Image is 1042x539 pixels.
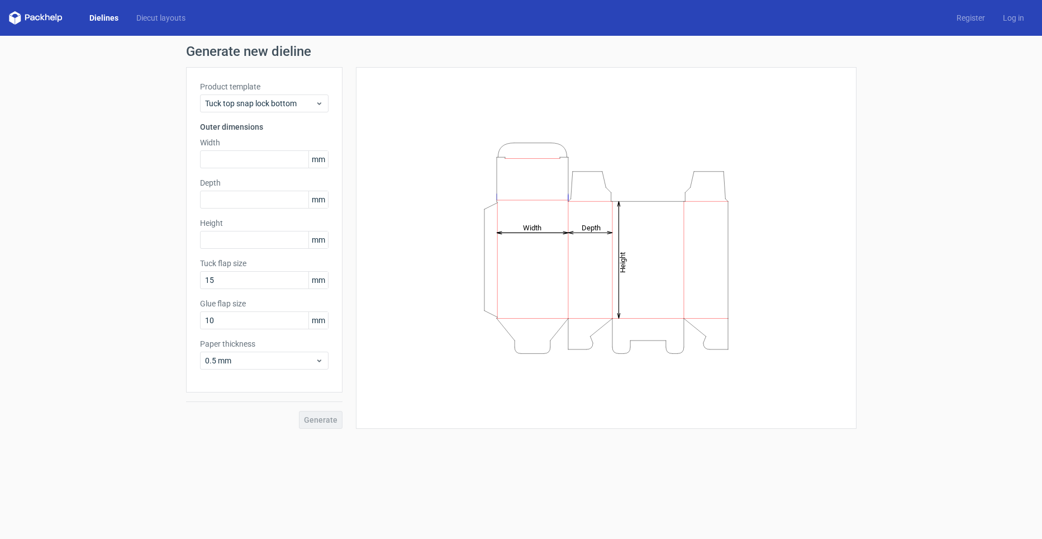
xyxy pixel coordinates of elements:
span: mm [308,272,328,289]
tspan: Height [618,252,627,272]
h1: Generate new dieline [186,45,857,58]
span: mm [308,312,328,329]
tspan: Depth [582,223,601,231]
span: mm [308,231,328,248]
label: Height [200,218,329,229]
h3: Outer dimensions [200,121,329,133]
span: mm [308,151,328,168]
label: Tuck flap size [200,258,329,269]
label: Product template [200,81,329,92]
label: Glue flap size [200,298,329,309]
span: Tuck top snap lock bottom [205,98,315,109]
a: Log in [994,12,1033,23]
label: Width [200,137,329,148]
span: 0.5 mm [205,355,315,366]
a: Dielines [80,12,127,23]
a: Diecut layouts [127,12,194,23]
label: Paper thickness [200,338,329,349]
tspan: Width [522,223,541,231]
a: Register [948,12,994,23]
span: mm [308,191,328,208]
label: Depth [200,177,329,188]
